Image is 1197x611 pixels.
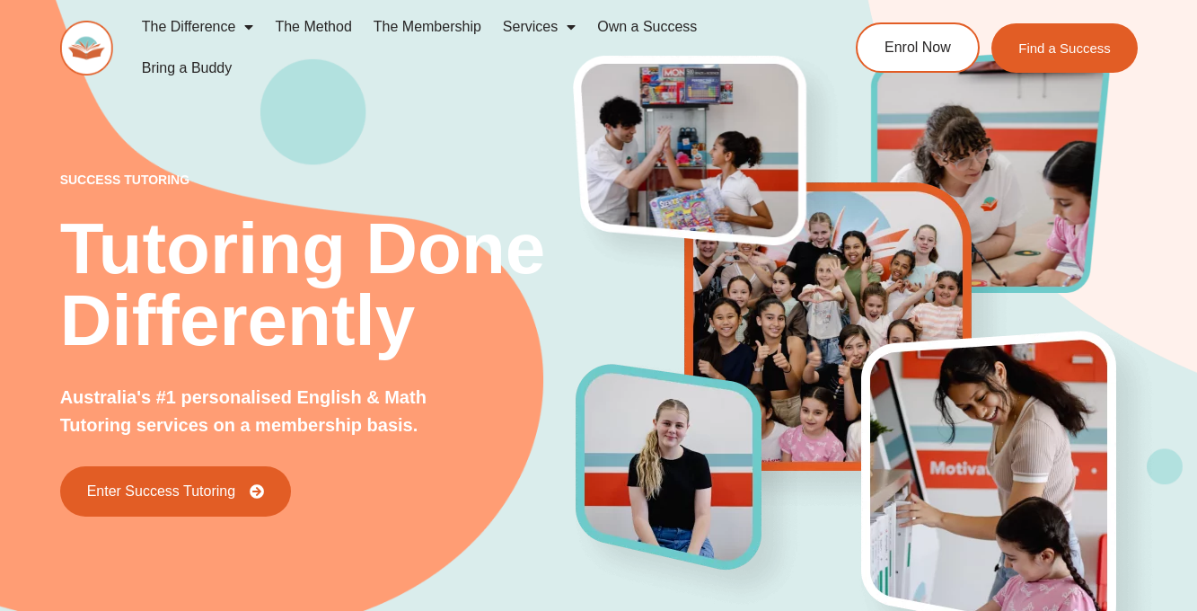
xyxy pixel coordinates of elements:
a: Own a Success [586,6,708,48]
p: Australia's #1 personalised English & Math Tutoring services on a membership basis. [60,384,437,439]
a: Services [492,6,586,48]
a: The Membership [363,6,492,48]
a: Bring a Buddy [131,48,243,89]
p: success tutoring [60,173,577,186]
a: Find a Success [991,23,1138,73]
span: Enrol Now [885,40,951,55]
a: The Method [264,6,362,48]
a: The Difference [131,6,265,48]
span: Find a Success [1018,41,1111,55]
a: Enrol Now [856,22,980,73]
a: Enter Success Tutoring [60,466,291,517]
h2: Tutoring Done Differently [60,213,577,357]
nav: Menu [131,6,795,89]
span: Enter Success Tutoring [87,484,235,499]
